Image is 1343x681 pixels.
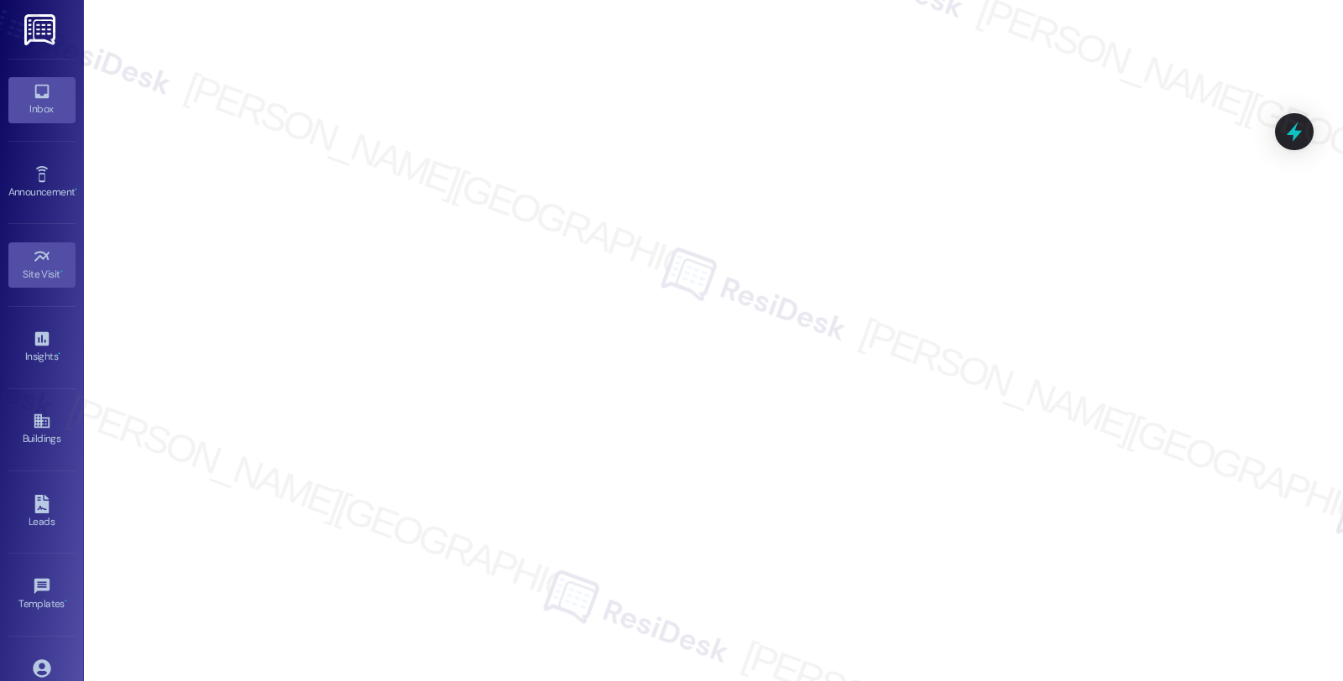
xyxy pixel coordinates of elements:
[8,407,76,452] a: Buildings
[8,490,76,535] a: Leads
[8,572,76,617] a: Templates •
[65,595,67,607] span: •
[58,348,60,360] span: •
[8,325,76,370] a: Insights •
[75,184,77,195] span: •
[24,14,59,45] img: ResiDesk Logo
[8,242,76,288] a: Site Visit •
[60,266,63,278] span: •
[8,77,76,122] a: Inbox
